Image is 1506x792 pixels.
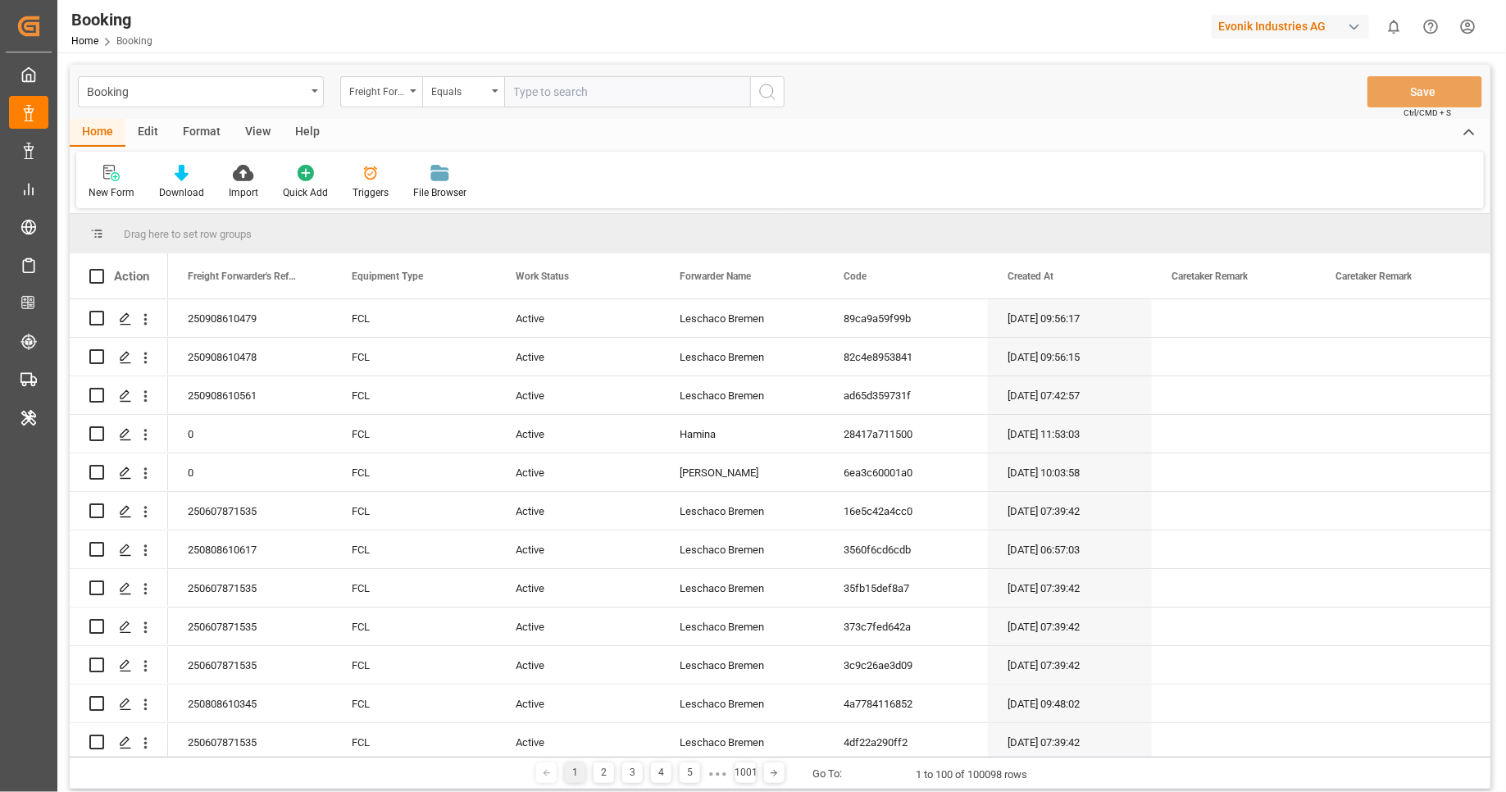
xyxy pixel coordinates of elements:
[824,569,988,607] div: 35fb15def8a7
[496,299,660,337] div: Active
[168,453,332,491] div: 0
[917,767,1028,783] div: 1 to 100 of 100098 rows
[660,299,824,337] div: Leschaco Bremen
[1212,15,1369,39] div: Evonik Industries AG
[233,119,283,147] div: View
[1212,11,1376,42] button: Evonik Industries AG
[332,299,496,337] div: FCL
[168,723,332,761] div: 250607871535
[114,269,149,284] div: Action
[813,766,843,782] div: Go To:
[988,299,1152,337] div: [DATE] 09:56:17
[332,453,496,491] div: FCL
[171,119,233,147] div: Format
[332,530,496,568] div: FCL
[125,119,171,147] div: Edit
[168,338,332,376] div: 250908610478
[70,119,125,147] div: Home
[708,767,726,780] div: ● ● ●
[735,762,756,783] div: 1001
[124,228,252,240] span: Drag here to set row groups
[332,608,496,645] div: FCL
[496,492,660,530] div: Active
[988,723,1152,761] div: [DATE] 07:39:42
[332,646,496,684] div: FCL
[71,35,98,47] a: Home
[824,646,988,684] div: 3c9c26ae3d09
[750,76,785,107] button: search button
[680,762,700,783] div: 5
[824,723,988,761] div: 4df22a290ff2
[340,76,422,107] button: open menu
[168,569,332,607] div: 250607871535
[496,646,660,684] div: Active
[70,415,168,453] div: Press SPACE to select this row.
[168,608,332,645] div: 250607871535
[988,338,1152,376] div: [DATE] 09:56:15
[988,569,1152,607] div: [DATE] 07:39:42
[332,685,496,722] div: FCL
[496,376,660,414] div: Active
[71,7,152,32] div: Booking
[159,185,204,200] div: Download
[1404,107,1451,119] span: Ctrl/CMD + S
[594,762,614,783] div: 2
[651,762,671,783] div: 4
[283,185,328,200] div: Quick Add
[1367,76,1482,107] button: Save
[1172,271,1248,282] span: Caretaker Remark
[496,723,660,761] div: Active
[332,492,496,530] div: FCL
[431,80,487,99] div: Equals
[332,569,496,607] div: FCL
[988,492,1152,530] div: [DATE] 07:39:42
[168,685,332,722] div: 250808610345
[332,376,496,414] div: FCL
[70,376,168,415] div: Press SPACE to select this row.
[565,762,585,783] div: 1
[660,376,824,414] div: Leschaco Bremen
[988,453,1152,491] div: [DATE] 10:03:58
[660,453,824,491] div: [PERSON_NAME]
[168,492,332,530] div: 250607871535
[1008,271,1053,282] span: Created At
[332,415,496,453] div: FCL
[988,608,1152,645] div: [DATE] 07:39:42
[353,185,389,200] div: Triggers
[70,646,168,685] div: Press SPACE to select this row.
[496,453,660,491] div: Active
[660,569,824,607] div: Leschaco Bremen
[1376,8,1413,45] button: show 0 new notifications
[496,685,660,722] div: Active
[496,530,660,568] div: Active
[89,185,134,200] div: New Form
[824,376,988,414] div: ad65d359731f
[332,338,496,376] div: FCL
[1413,8,1449,45] button: Help Center
[622,762,643,783] div: 3
[168,646,332,684] div: 250607871535
[413,185,466,200] div: File Browser
[496,415,660,453] div: Active
[1335,271,1412,282] span: Caretaker Remark
[824,453,988,491] div: 6ea3c60001a0
[70,723,168,762] div: Press SPACE to select this row.
[824,608,988,645] div: 373c7fed642a
[660,723,824,761] div: Leschaco Bremen
[70,608,168,646] div: Press SPACE to select this row.
[70,492,168,530] div: Press SPACE to select this row.
[349,80,405,99] div: Freight Forwarder's Reference No.
[168,376,332,414] div: 250908610561
[70,685,168,723] div: Press SPACE to select this row.
[660,685,824,722] div: Leschaco Bremen
[988,685,1152,722] div: [DATE] 09:48:02
[496,569,660,607] div: Active
[516,271,569,282] span: Work Status
[283,119,332,147] div: Help
[70,530,168,569] div: Press SPACE to select this row.
[824,530,988,568] div: 3560f6cd6cdb
[844,271,867,282] span: Code
[78,76,324,107] button: open menu
[70,453,168,492] div: Press SPACE to select this row.
[988,415,1152,453] div: [DATE] 11:53:03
